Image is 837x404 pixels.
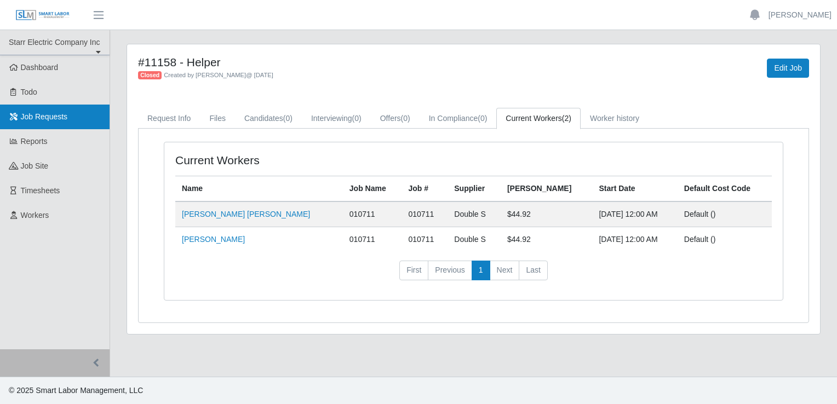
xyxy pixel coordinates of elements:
span: (0) [478,114,487,123]
span: (0) [283,114,293,123]
a: Request Info [138,108,200,129]
span: Todo [21,88,37,96]
a: Files [200,108,235,129]
td: 010711 [402,201,448,227]
span: Created by [PERSON_NAME] @ [DATE] [164,72,273,78]
span: (0) [401,114,410,123]
span: © 2025 Smart Labor Management, LLC [9,386,143,395]
td: $44.92 [501,227,593,252]
span: Closed [138,71,162,80]
h4: #11158 - Helper [138,55,523,69]
a: Edit Job [767,59,809,78]
td: Double S [448,227,501,252]
td: Default () [678,201,772,227]
span: Dashboard [21,63,59,72]
th: Start Date [592,176,677,202]
span: (0) [352,114,362,123]
span: Reports [21,137,48,146]
h4: Current Workers [175,153,414,167]
span: Job Requests [21,112,68,121]
a: Current Workers [496,108,581,129]
td: [DATE] 12:00 AM [592,227,677,252]
th: Name [175,176,343,202]
nav: pagination [175,261,772,289]
td: Default () [678,227,772,252]
a: Worker history [581,108,649,129]
th: Job Name [343,176,402,202]
th: Job # [402,176,448,202]
img: SLM Logo [15,9,70,21]
a: 1 [472,261,490,280]
td: 010711 [343,201,402,227]
a: [PERSON_NAME] [182,235,245,244]
td: 010711 [402,227,448,252]
a: Offers [371,108,420,129]
a: [PERSON_NAME] [769,9,832,21]
th: Supplier [448,176,501,202]
td: 010711 [343,227,402,252]
th: [PERSON_NAME] [501,176,593,202]
a: In Compliance [420,108,497,129]
a: [PERSON_NAME] [PERSON_NAME] [182,210,310,218]
a: Interviewing [302,108,371,129]
th: Default Cost Code [678,176,772,202]
td: [DATE] 12:00 AM [592,201,677,227]
span: (2) [562,114,571,123]
span: Workers [21,211,49,220]
span: Timesheets [21,186,60,195]
td: Double S [448,201,501,227]
a: Candidates [235,108,302,129]
span: job site [21,161,49,170]
td: $44.92 [501,201,593,227]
